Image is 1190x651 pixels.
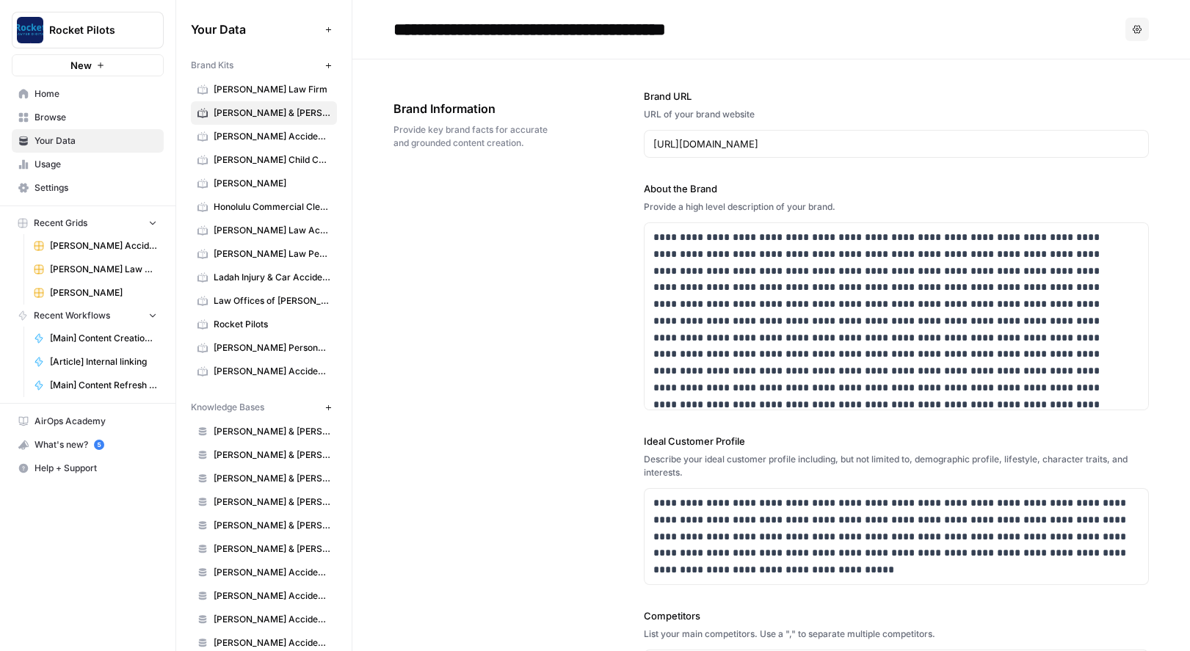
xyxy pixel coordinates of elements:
[191,514,337,537] a: [PERSON_NAME] & [PERSON_NAME]
[393,100,562,117] span: Brand Information
[27,327,164,350] a: [Main] Content Creation Brief
[214,106,330,120] span: [PERSON_NAME] & [PERSON_NAME] [US_STATE] Car Accident Lawyers
[214,365,330,378] span: [PERSON_NAME] Accident Attorneys
[191,443,337,467] a: [PERSON_NAME] & [PERSON_NAME] - Independence
[191,148,337,172] a: [PERSON_NAME] Child Custody & Divorce Attorneys
[191,401,264,414] span: Knowledge Bases
[214,341,330,354] span: [PERSON_NAME] Personal Injury & Car Accident Lawyer
[94,440,104,450] a: 5
[191,289,337,313] a: Law Offices of [PERSON_NAME]
[191,561,337,584] a: [PERSON_NAME] Accident Attorneys - [GEOGRAPHIC_DATA]
[191,101,337,125] a: [PERSON_NAME] & [PERSON_NAME] [US_STATE] Car Accident Lawyers
[191,608,337,631] a: [PERSON_NAME] Accident Attorneys - [GEOGRAPHIC_DATA]
[27,234,164,258] a: [PERSON_NAME] Accident Attorneys
[35,181,157,194] span: Settings
[214,613,330,626] span: [PERSON_NAME] Accident Attorneys - [GEOGRAPHIC_DATA]
[214,448,330,462] span: [PERSON_NAME] & [PERSON_NAME] - Independence
[644,453,1149,479] div: Describe your ideal customer profile including, but not limited to, demographic profile, lifestyl...
[191,336,337,360] a: [PERSON_NAME] Personal Injury & Car Accident Lawyer
[214,83,330,96] span: [PERSON_NAME] Law Firm
[191,313,337,336] a: Rocket Pilots
[214,425,330,438] span: [PERSON_NAME] & [PERSON_NAME] - Florissant
[27,374,164,397] a: [Main] Content Refresh Article
[50,286,157,299] span: [PERSON_NAME]
[644,434,1149,448] label: Ideal Customer Profile
[50,263,157,276] span: [PERSON_NAME] Law Personal Injury & Car Accident Lawyers
[35,462,157,475] span: Help + Support
[191,584,337,608] a: [PERSON_NAME] Accident Attorneys - League City
[191,21,319,38] span: Your Data
[35,158,157,171] span: Usage
[191,59,233,72] span: Brand Kits
[27,281,164,305] a: [PERSON_NAME]
[393,123,562,150] span: Provide key brand facts for accurate and grounded content creation.
[50,355,157,368] span: [Article] Internal linking
[214,636,330,650] span: [PERSON_NAME] Accident Attorneys - [PERSON_NAME]
[12,106,164,129] a: Browse
[12,457,164,480] button: Help + Support
[191,195,337,219] a: Honolulu Commercial Cleaning
[191,172,337,195] a: [PERSON_NAME]
[214,542,330,556] span: [PERSON_NAME] & [PERSON_NAME] - [GEOGRAPHIC_DATA][PERSON_NAME]
[214,589,330,603] span: [PERSON_NAME] Accident Attorneys - League City
[12,129,164,153] a: Your Data
[653,137,1139,151] input: www.sundaysoccer.com
[214,224,330,237] span: [PERSON_NAME] Law Accident Attorneys
[214,495,330,509] span: [PERSON_NAME] & [PERSON_NAME] - [US_STATE]
[214,130,330,143] span: [PERSON_NAME] Accident Attorneys
[214,177,330,190] span: [PERSON_NAME]
[35,87,157,101] span: Home
[12,176,164,200] a: Settings
[214,200,330,214] span: Honolulu Commercial Cleaning
[49,23,138,37] span: Rocket Pilots
[214,247,330,261] span: [PERSON_NAME] Law Personal Injury & Car Accident Lawyer
[50,239,157,252] span: [PERSON_NAME] Accident Attorneys
[644,89,1149,103] label: Brand URL
[191,360,337,383] a: [PERSON_NAME] Accident Attorneys
[97,441,101,448] text: 5
[191,242,337,266] a: [PERSON_NAME] Law Personal Injury & Car Accident Lawyer
[12,82,164,106] a: Home
[12,305,164,327] button: Recent Workflows
[12,54,164,76] button: New
[644,200,1149,214] div: Provide a high level description of your brand.
[12,12,164,48] button: Workspace: Rocket Pilots
[12,410,164,433] a: AirOps Academy
[214,153,330,167] span: [PERSON_NAME] Child Custody & Divorce Attorneys
[50,332,157,345] span: [Main] Content Creation Brief
[35,111,157,124] span: Browse
[27,350,164,374] a: [Article] Internal linking
[35,134,157,148] span: Your Data
[191,537,337,561] a: [PERSON_NAME] & [PERSON_NAME] - [GEOGRAPHIC_DATA][PERSON_NAME]
[12,434,163,456] div: What's new?
[34,309,110,322] span: Recent Workflows
[214,519,330,532] span: [PERSON_NAME] & [PERSON_NAME]
[191,125,337,148] a: [PERSON_NAME] Accident Attorneys
[214,294,330,308] span: Law Offices of [PERSON_NAME]
[12,212,164,234] button: Recent Grids
[191,78,337,101] a: [PERSON_NAME] Law Firm
[191,467,337,490] a: [PERSON_NAME] & [PERSON_NAME] - JC
[191,420,337,443] a: [PERSON_NAME] & [PERSON_NAME] - Florissant
[191,266,337,289] a: Ladah Injury & Car Accident Lawyers [GEOGRAPHIC_DATA]
[214,271,330,284] span: Ladah Injury & Car Accident Lawyers [GEOGRAPHIC_DATA]
[191,219,337,242] a: [PERSON_NAME] Law Accident Attorneys
[34,217,87,230] span: Recent Grids
[27,258,164,281] a: [PERSON_NAME] Law Personal Injury & Car Accident Lawyers
[644,181,1149,196] label: About the Brand
[12,433,164,457] button: What's new? 5
[644,108,1149,121] div: URL of your brand website
[35,415,157,428] span: AirOps Academy
[17,17,43,43] img: Rocket Pilots Logo
[214,472,330,485] span: [PERSON_NAME] & [PERSON_NAME] - JC
[214,318,330,331] span: Rocket Pilots
[50,379,157,392] span: [Main] Content Refresh Article
[644,608,1149,623] label: Competitors
[12,153,164,176] a: Usage
[191,490,337,514] a: [PERSON_NAME] & [PERSON_NAME] - [US_STATE]
[214,566,330,579] span: [PERSON_NAME] Accident Attorneys - [GEOGRAPHIC_DATA]
[644,628,1149,641] div: List your main competitors. Use a "," to separate multiple competitors.
[70,58,92,73] span: New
